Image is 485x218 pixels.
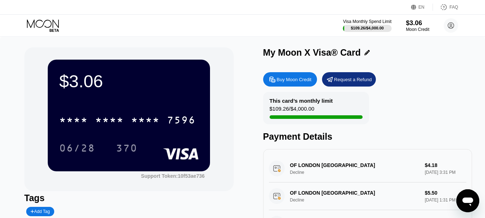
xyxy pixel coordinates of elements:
div: Add Tag [26,207,54,216]
div: Buy Moon Credit [277,76,312,83]
div: FAQ [449,5,458,10]
div: Request a Refund [322,72,376,87]
div: 7596 [167,115,196,127]
div: My Moon X Visa® Card [263,47,361,58]
div: $109.26 / $4,000.00 [351,26,384,30]
div: Buy Moon Credit [263,72,317,87]
div: Payment Details [263,131,472,142]
div: Visa Monthly Spend Limit$109.26/$4,000.00 [343,19,391,32]
iframe: Button to launch messaging window [456,189,479,212]
div: Tags [24,193,234,203]
div: FAQ [433,4,458,11]
div: Visa Monthly Spend Limit [343,19,391,24]
div: Support Token: 10f53ae736 [141,173,205,179]
div: $109.26 / $4,000.00 [270,106,314,115]
div: This card’s monthly limit [270,98,333,104]
div: 06/28 [54,139,101,157]
div: $3.06 [406,19,429,27]
div: Request a Refund [334,76,372,83]
div: $3.06 [59,71,199,91]
div: 370 [111,139,143,157]
div: Support Token:10f53ae736 [141,173,205,179]
div: $3.06Moon Credit [406,19,429,32]
div: Moon Credit [406,27,429,32]
div: 370 [116,143,137,155]
div: Add Tag [31,209,50,214]
div: EN [419,5,425,10]
div: 06/28 [59,143,95,155]
div: EN [411,4,433,11]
